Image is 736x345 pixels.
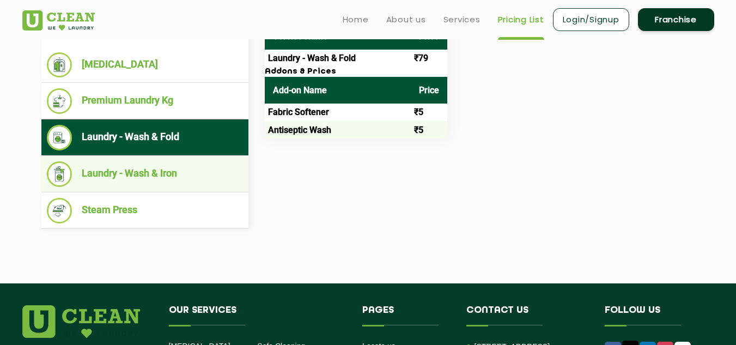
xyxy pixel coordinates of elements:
img: Premium Laundry Kg [47,88,72,114]
img: Laundry - Wash & Iron [47,161,72,187]
td: Antiseptic Wash [265,121,411,138]
a: About us [386,13,426,26]
h4: Contact us [466,305,588,326]
li: Laundry - Wash & Fold [47,125,243,150]
img: logo.png [22,305,140,338]
img: Dry Cleaning [47,52,72,77]
td: ₹5 [411,104,447,121]
h4: Our Services [169,305,346,326]
td: ₹79 [411,50,447,67]
img: Steam Press [47,198,72,223]
li: Laundry - Wash & Iron [47,161,243,187]
a: Pricing List [498,13,544,26]
h4: Pages [362,305,450,326]
a: Login/Signup [553,8,629,31]
td: Fabric Softener [265,104,411,121]
a: Home [343,13,369,26]
h4: Follow us [605,305,701,326]
h3: Addons & Prices [265,67,447,77]
td: Laundry - Wash & Fold [265,50,411,67]
td: ₹5 [411,121,447,138]
img: Laundry - Wash & Fold [47,125,72,150]
a: Services [443,13,480,26]
th: Price [411,77,447,104]
img: UClean Laundry and Dry Cleaning [22,10,95,31]
th: Add-on Name [265,77,411,104]
a: Franchise [638,8,714,31]
li: Premium Laundry Kg [47,88,243,114]
li: [MEDICAL_DATA] [47,52,243,77]
li: Steam Press [47,198,243,223]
